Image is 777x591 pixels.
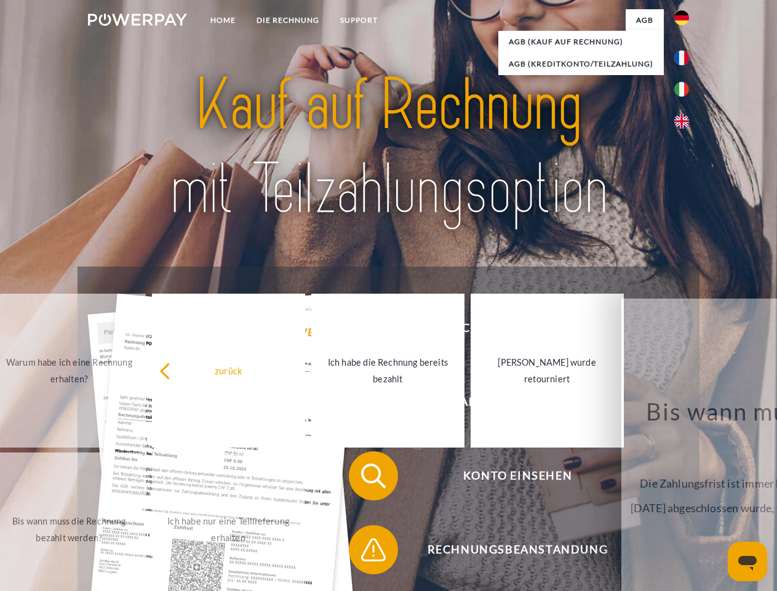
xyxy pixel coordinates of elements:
img: en [674,114,689,129]
img: logo-powerpay-white.svg [88,14,187,26]
img: de [674,10,689,25]
a: agb [626,9,664,31]
img: title-powerpay_de.svg [118,59,659,236]
a: AGB (Kauf auf Rechnung) [498,31,664,53]
img: fr [674,50,689,65]
a: Home [200,9,246,31]
img: qb_search.svg [358,460,389,491]
span: Konto einsehen [367,451,668,501]
span: Rechnungsbeanstandung [367,525,668,574]
img: it [674,82,689,97]
button: Konto einsehen [349,451,669,501]
a: SUPPORT [330,9,388,31]
a: DIE RECHNUNG [246,9,330,31]
div: Ich habe nur eine Teillieferung erhalten [159,513,298,546]
div: Ich habe die Rechnung bereits bezahlt [319,354,457,387]
a: AGB (Kreditkonto/Teilzahlung) [498,53,664,75]
button: Rechnungsbeanstandung [349,525,669,574]
iframe: Schaltfläche zum Öffnen des Messaging-Fensters [728,542,767,581]
img: qb_warning.svg [358,534,389,565]
div: zurück [159,362,298,379]
div: [PERSON_NAME] wurde retourniert [478,354,616,387]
